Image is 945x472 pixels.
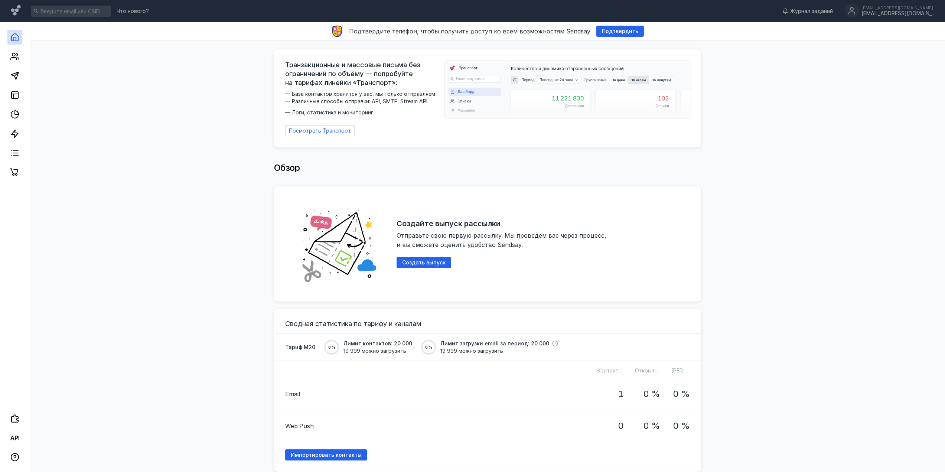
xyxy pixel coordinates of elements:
[285,61,440,87] span: Транзакционные и массовые письма без ограничений по объёму — попробуйте на тарифах линейки «Транс...
[285,320,690,328] h3: Сводная статистика по тарифу и каналам
[397,232,608,248] span: Отправьте свою первую рассылку. Мы проведем вас через процесс, и вы сможете оценить удобство Send...
[285,90,440,116] span: — База контактов хранится у вас, мы только отправляем — Различные способы отправки: API, SMTP, St...
[618,389,624,399] h1: 1
[113,9,153,14] a: Что нового?
[618,421,624,431] h1: 0
[397,219,501,228] h2: Создайте выпуск рассылки
[343,340,412,347] span: Лимит контактов: 20 000
[291,452,362,458] span: Импортировать контакты
[274,162,300,173] span: Обзор
[440,340,549,347] span: Лимит загрузки email за период: 20 000
[635,367,661,374] span: Открытий
[671,367,713,374] span: [PERSON_NAME]
[402,260,446,266] span: Создать выпуск
[779,7,837,15] a: Журнал заданий
[861,10,936,17] div: [EMAIL_ADDRESS][DOMAIN_NAME]
[285,390,300,398] span: Email
[117,9,149,14] span: Что нового?
[861,6,936,10] div: [EMAIL_ADDRESS][DOMAIN_NAME]
[293,198,385,290] img: abd19fe006828e56528c6cd305e49c57.png
[285,421,314,430] span: Web Push
[673,389,690,399] h1: 0 %
[596,26,644,37] button: Подтвердить
[643,389,660,399] h1: 0 %
[643,421,660,431] h1: 0 %
[285,449,367,460] a: Импортировать контакты
[673,421,690,431] h1: 0 %
[602,28,638,35] span: Подтвердить
[285,125,355,136] a: Посмотреть Транспорт
[349,27,590,35] span: Подтвердите телефон, чтобы получить доступ ко всем возможностям Sendsay
[597,367,625,374] span: Контактов
[397,257,451,268] button: Создать выпуск
[285,344,315,351] span: Тариф M20
[289,128,351,134] span: Посмотреть Транспорт
[790,7,833,15] span: Журнал заданий
[343,347,412,355] span: 19 999 можно загрузить
[31,6,111,17] input: Введите email или CSID
[444,61,691,118] img: dashboard-transport-banner
[440,347,558,355] span: 19 999 можно загрузить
